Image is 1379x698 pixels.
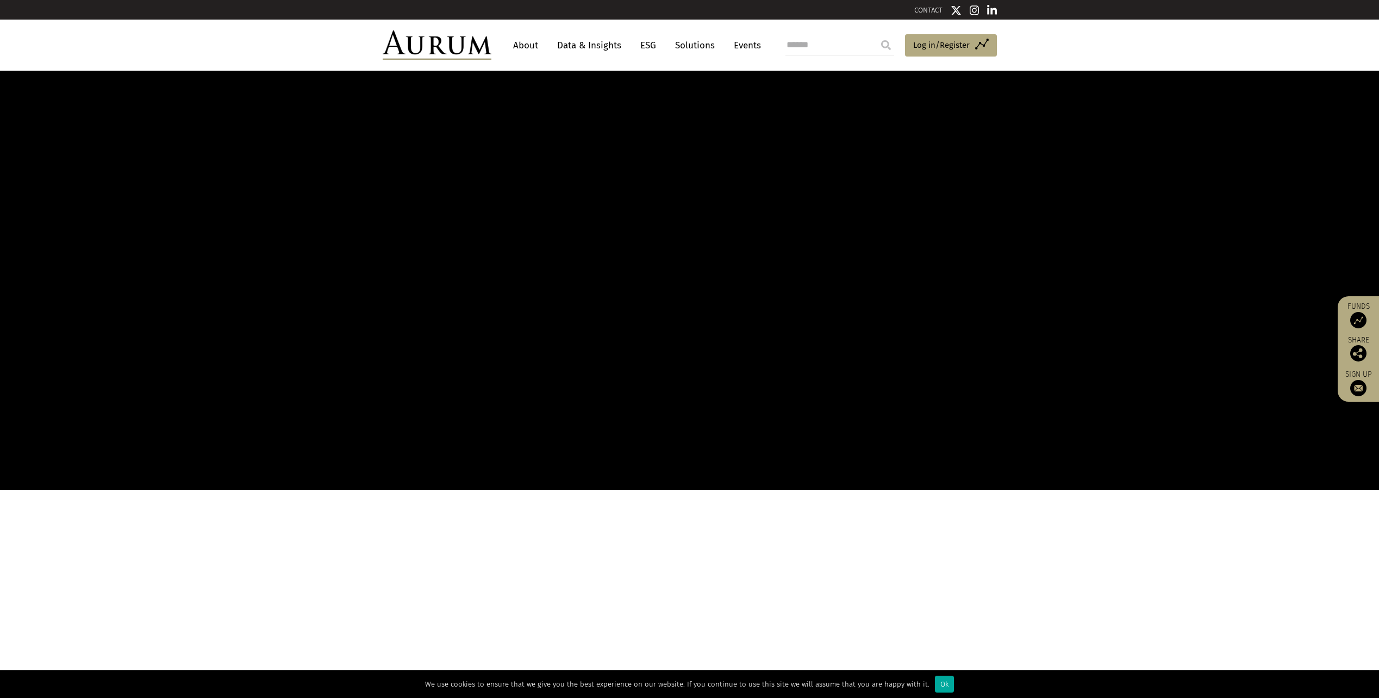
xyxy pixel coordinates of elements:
[508,35,544,55] a: About
[913,39,970,52] span: Log in/Register
[1343,370,1374,396] a: Sign up
[1350,345,1366,362] img: Share this post
[1343,336,1374,362] div: Share
[1350,380,1366,396] img: Sign up to our newsletter
[875,34,897,56] input: Submit
[914,6,943,14] a: CONTACT
[552,35,627,55] a: Data & Insights
[970,5,979,16] img: Instagram icon
[987,5,997,16] img: Linkedin icon
[1350,312,1366,328] img: Access Funds
[670,35,720,55] a: Solutions
[635,35,662,55] a: ESG
[905,34,997,57] a: Log in/Register
[1343,302,1374,328] a: Funds
[728,35,761,55] a: Events
[935,676,954,693] div: Ok
[383,30,491,60] img: Aurum
[951,5,962,16] img: Twitter icon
